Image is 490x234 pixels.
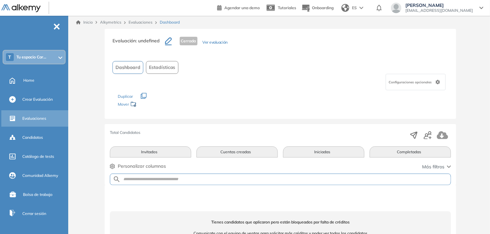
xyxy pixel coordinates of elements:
span: Cerrada [180,37,197,45]
span: Bolsa de trabajo [23,192,52,198]
h3: Evaluación [112,37,165,51]
span: Dashboard [115,64,140,71]
button: Personalizar columnas [110,163,166,170]
span: [PERSON_NAME] [405,3,473,8]
a: Evaluaciones [129,20,153,25]
span: Personalizar columnas [118,163,166,170]
span: : undefined [136,38,160,44]
a: Agendar una demo [217,3,260,11]
button: Más filtros [422,163,451,170]
span: Evaluaciones [22,116,46,121]
span: Comunidad Alkemy [22,173,58,179]
span: Crear Evaluación [22,96,53,102]
button: Iniciadas [283,146,364,158]
img: arrow [359,7,363,9]
span: ES [352,5,357,11]
span: Candidatos [22,135,43,140]
span: Cerrar sesión [22,211,46,217]
span: Estadísticas [149,64,175,71]
span: Home [23,77,34,83]
button: Invitados [110,146,191,158]
button: Cuentas creadas [196,146,278,158]
span: Agendar una demo [224,5,260,10]
span: Tu espacio Car... [16,54,46,60]
span: Dashboard [160,19,180,25]
div: Mover [118,99,183,111]
span: Duplicar [118,94,133,99]
button: Ver evaluación [203,39,228,46]
span: Total Candidatos [110,130,140,136]
span: Tutoriales [278,5,296,10]
span: T [9,54,11,60]
button: Onboarding [301,1,334,15]
img: SEARCH_ALT [113,175,121,183]
button: Estadísticas [146,61,178,74]
span: Configuraciones opcionales [389,80,433,85]
span: Onboarding [312,5,334,10]
span: Alkymetrics [100,20,121,25]
img: Logo [1,4,41,12]
span: Catálogo de tests [22,154,54,160]
img: world [341,4,349,12]
span: Más filtros [422,163,444,170]
a: Inicio [76,19,93,25]
span: [EMAIL_ADDRESS][DOMAIN_NAME] [405,8,473,13]
button: Completadas [370,146,451,158]
button: Dashboard [112,61,143,74]
span: Tienes candidatos que aplicaron pero están bloqueados por falta de créditos [110,219,451,225]
div: Configuraciones opcionales [386,74,446,90]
